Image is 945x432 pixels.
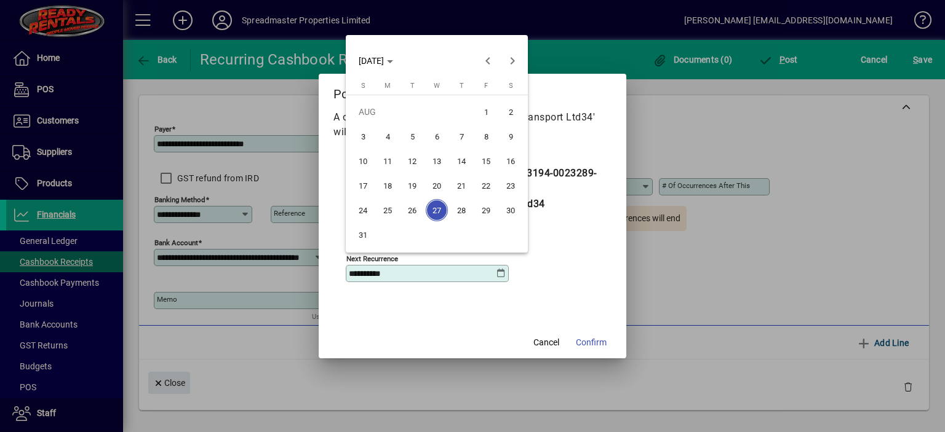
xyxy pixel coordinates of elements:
[476,49,500,73] button: Previous month
[449,173,474,198] button: Thu Aug 21 2025
[500,150,522,172] span: 16
[377,175,399,197] span: 18
[500,49,525,73] button: Next month
[425,124,449,149] button: Wed Aug 06 2025
[475,175,497,197] span: 22
[498,173,523,198] button: Sat Aug 23 2025
[377,125,399,147] span: 4
[377,150,399,172] span: 11
[474,173,498,198] button: Fri Aug 22 2025
[359,56,384,66] span: [DATE]
[450,125,472,147] span: 7
[498,124,523,149] button: Sat Aug 09 2025
[352,125,374,147] span: 3
[352,199,374,221] span: 24
[475,199,497,221] span: 29
[434,82,440,90] span: W
[351,149,375,173] button: Sun Aug 10 2025
[352,175,374,197] span: 17
[375,173,400,198] button: Mon Aug 18 2025
[351,124,375,149] button: Sun Aug 03 2025
[500,175,522,197] span: 23
[425,149,449,173] button: Wed Aug 13 2025
[400,173,425,198] button: Tue Aug 19 2025
[375,198,400,222] button: Mon Aug 25 2025
[375,149,400,173] button: Mon Aug 11 2025
[426,175,448,197] span: 20
[401,199,423,221] span: 26
[401,125,423,147] span: 5
[400,149,425,173] button: Tue Aug 12 2025
[450,150,472,172] span: 14
[351,222,375,247] button: Sun Aug 31 2025
[361,82,365,90] span: S
[425,198,449,222] button: Wed Aug 27 2025
[401,150,423,172] span: 12
[498,198,523,222] button: Sat Aug 30 2025
[426,199,448,221] span: 27
[426,125,448,147] span: 6
[351,100,474,124] td: AUG
[401,175,423,197] span: 19
[449,198,474,222] button: Thu Aug 28 2025
[509,82,513,90] span: S
[460,82,464,90] span: T
[475,101,497,123] span: 1
[375,124,400,149] button: Mon Aug 04 2025
[400,198,425,222] button: Tue Aug 26 2025
[484,82,488,90] span: F
[450,175,472,197] span: 21
[425,173,449,198] button: Wed Aug 20 2025
[352,150,374,172] span: 10
[354,50,398,72] button: Choose month and year
[474,100,498,124] button: Fri Aug 01 2025
[474,149,498,173] button: Fri Aug 15 2025
[475,125,497,147] span: 8
[500,101,522,123] span: 2
[498,100,523,124] button: Sat Aug 02 2025
[475,150,497,172] span: 15
[351,198,375,222] button: Sun Aug 24 2025
[498,149,523,173] button: Sat Aug 16 2025
[450,199,472,221] span: 28
[449,124,474,149] button: Thu Aug 07 2025
[500,125,522,147] span: 9
[352,224,374,246] span: 31
[474,198,498,222] button: Fri Aug 29 2025
[500,199,522,221] span: 30
[449,149,474,173] button: Thu Aug 14 2025
[351,173,375,198] button: Sun Aug 17 2025
[400,124,425,149] button: Tue Aug 05 2025
[385,82,391,90] span: M
[426,150,448,172] span: 13
[377,199,399,221] span: 25
[410,82,415,90] span: T
[474,124,498,149] button: Fri Aug 08 2025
